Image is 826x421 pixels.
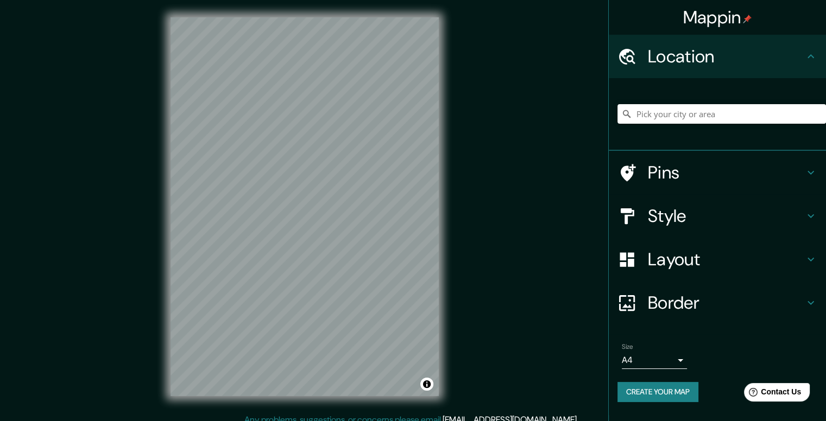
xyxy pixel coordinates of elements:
[617,382,698,402] button: Create your map
[609,35,826,78] div: Location
[609,194,826,238] div: Style
[743,15,752,23] img: pin-icon.png
[622,342,633,352] label: Size
[648,248,804,270] h4: Layout
[648,205,804,227] h4: Style
[648,162,804,183] h4: Pins
[729,379,814,409] iframe: Help widget launcher
[420,378,433,391] button: Toggle attribution
[622,352,687,369] div: A4
[609,281,826,324] div: Border
[648,292,804,314] h4: Border
[609,151,826,194] div: Pins
[171,17,439,396] canvas: Map
[609,238,826,281] div: Layout
[617,104,826,124] input: Pick your city or area
[648,46,804,67] h4: Location
[683,7,752,28] h4: Mappin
